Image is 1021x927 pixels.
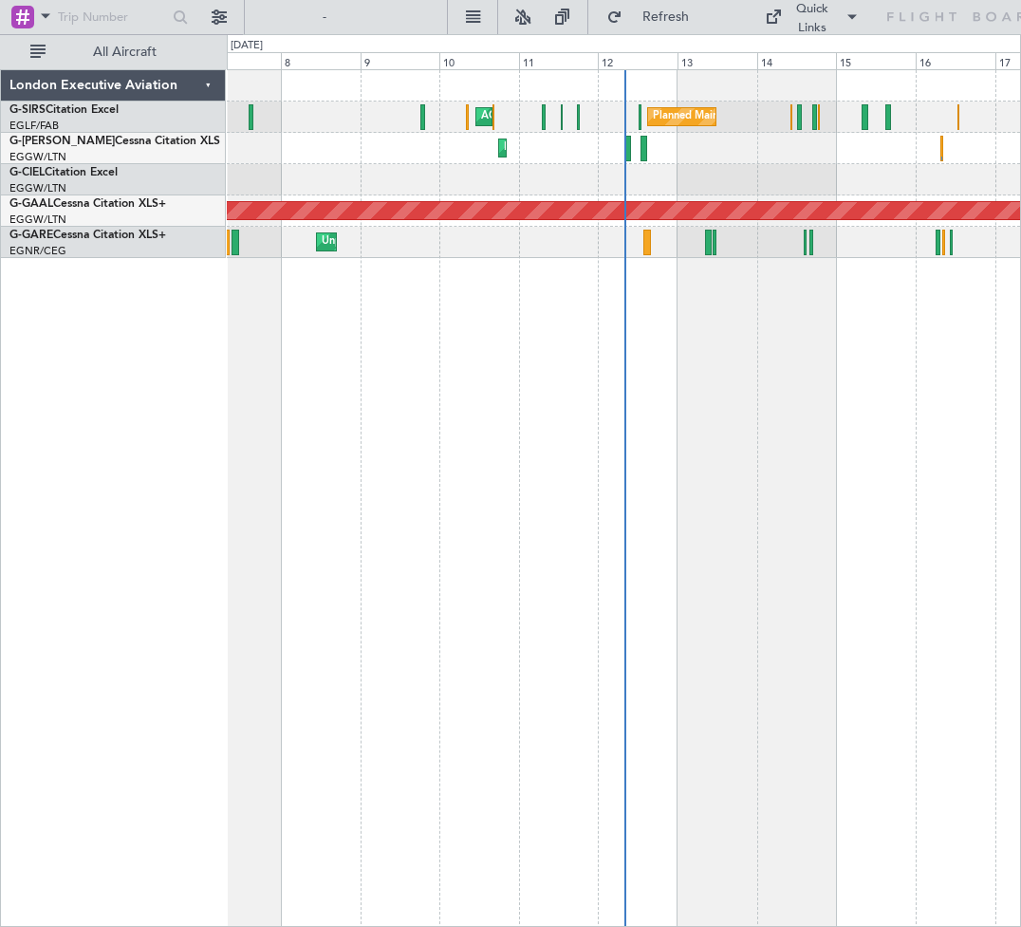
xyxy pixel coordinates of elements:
[9,104,119,116] a: G-SIRSCitation Excel
[9,136,220,147] a: G-[PERSON_NAME]Cessna Citation XLS
[9,150,66,164] a: EGGW/LTN
[58,3,167,31] input: Trip Number
[9,136,115,147] span: G-[PERSON_NAME]
[21,37,206,67] button: All Aircraft
[504,134,803,162] div: Planned Maint [GEOGRAPHIC_DATA] ([GEOGRAPHIC_DATA])
[598,52,678,69] div: 12
[598,2,712,32] button: Refresh
[9,244,66,258] a: EGNR/CEG
[9,167,45,178] span: G-CIEL
[439,52,519,69] div: 10
[9,198,53,210] span: G-GAAL
[9,119,59,133] a: EGLF/FAB
[9,230,53,241] span: G-GARE
[757,52,837,69] div: 14
[9,213,66,227] a: EGGW/LTN
[9,230,166,241] a: G-GARECessna Citation XLS+
[231,38,263,54] div: [DATE]
[653,102,952,131] div: Planned Maint [GEOGRAPHIC_DATA] ([GEOGRAPHIC_DATA])
[626,10,706,24] span: Refresh
[9,167,118,178] a: G-CIELCitation Excel
[9,104,46,116] span: G-SIRS
[49,46,200,59] span: All Aircraft
[201,52,281,69] div: 7
[322,228,493,256] div: Unplanned Maint [PERSON_NAME]
[9,181,66,195] a: EGGW/LTN
[755,2,869,32] button: Quick Links
[836,52,916,69] div: 15
[281,52,361,69] div: 8
[916,52,995,69] div: 16
[678,52,757,69] div: 13
[519,52,599,69] div: 11
[361,52,440,69] div: 9
[9,198,166,210] a: G-GAALCessna Citation XLS+
[481,102,625,131] div: AOG Maint [PERSON_NAME]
